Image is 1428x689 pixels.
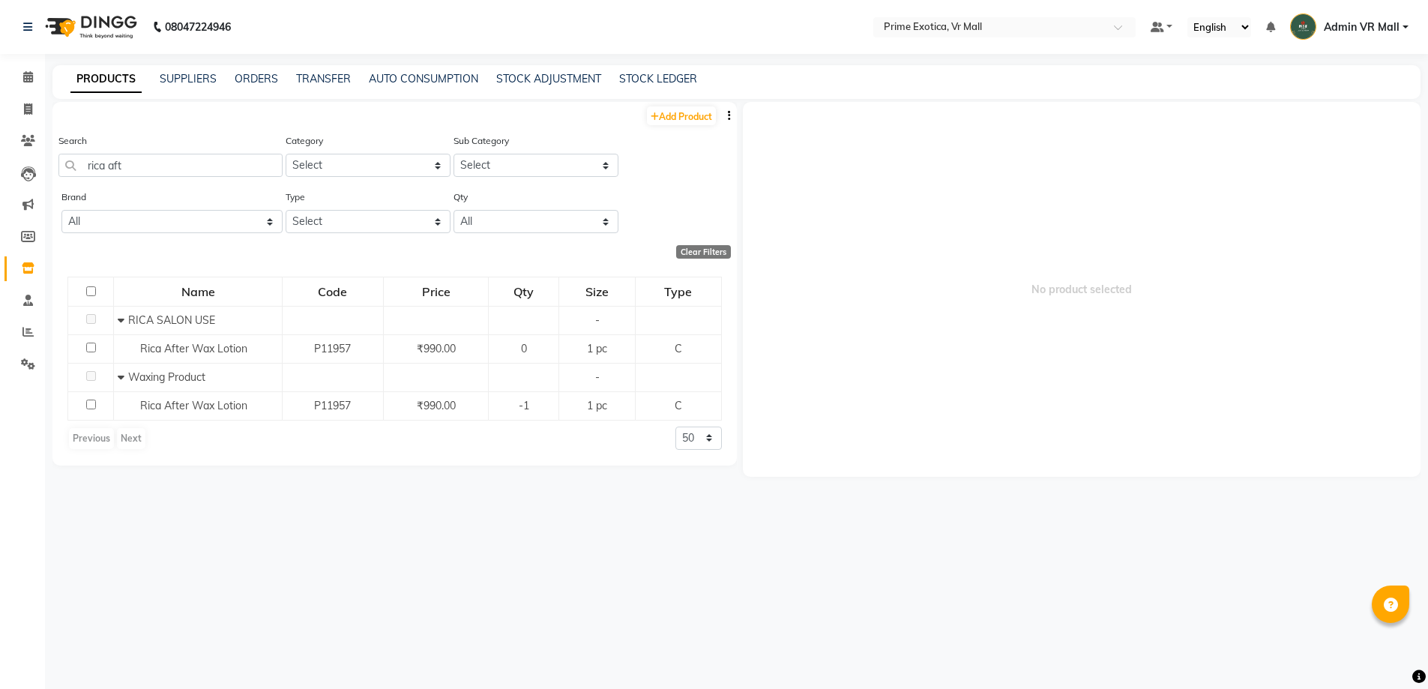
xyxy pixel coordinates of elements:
b: 08047224946 [165,6,231,48]
a: Add Product [647,106,716,125]
div: Size [560,278,634,305]
div: Clear Filters [676,245,731,259]
span: RICA SALON USE [128,313,215,327]
div: Qty [489,278,558,305]
div: Type [636,278,720,305]
div: Code [283,278,382,305]
a: PRODUCTS [70,66,142,93]
input: Search by product name or code [58,154,283,177]
label: Type [286,190,305,204]
a: SUPPLIERS [160,72,217,85]
a: STOCK LEDGER [619,72,697,85]
span: -1 [519,399,529,412]
span: No product selected [743,102,1421,477]
span: Collapse Row [118,313,128,327]
span: Collapse Row [118,370,128,384]
span: - [595,370,600,384]
span: P11957 [314,399,351,412]
img: logo [38,6,141,48]
span: ₹990.00 [417,399,456,412]
a: STOCK ADJUSTMENT [496,72,601,85]
span: - [595,313,600,327]
span: 1 pc [587,399,607,412]
div: Name [115,278,281,305]
span: ₹990.00 [417,342,456,355]
label: Qty [454,190,468,204]
label: Search [58,134,87,148]
iframe: chat widget [1365,629,1413,674]
span: Waxing Product [128,370,205,384]
a: ORDERS [235,72,278,85]
div: Price [385,278,488,305]
span: Rica After Wax Lotion [140,399,247,412]
span: P11957 [314,342,351,355]
span: 0 [521,342,527,355]
a: AUTO CONSUMPTION [369,72,478,85]
span: 1 pc [587,342,607,355]
span: C [675,342,682,355]
a: TRANSFER [296,72,351,85]
span: Rica After Wax Lotion [140,342,247,355]
label: Category [286,134,323,148]
span: C [675,399,682,412]
img: Admin VR Mall [1290,13,1316,40]
label: Brand [61,190,86,204]
label: Sub Category [454,134,509,148]
span: Admin VR Mall [1324,19,1400,35]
